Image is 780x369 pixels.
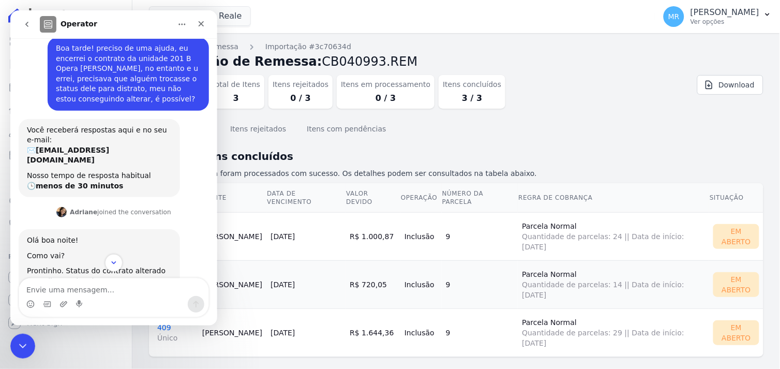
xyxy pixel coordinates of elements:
[443,92,501,105] dd: 3 / 3
[305,116,388,143] button: Itens com pendências
[17,256,161,276] div: Prontinho. Status do contrato alterado para distratado. ; )
[346,308,400,357] td: R$ 1.644,36
[522,328,705,348] span: Quantidade de parcelas: 29 || Data de início: [DATE]
[341,92,430,105] dd: 0 / 3
[4,77,128,97] a: Parcelas
[198,308,266,357] td: [PERSON_NAME]
[8,250,124,263] div: Plataformas
[442,183,518,213] th: Número da Parcela
[443,79,501,90] dt: Itens concluídos
[8,109,199,196] div: Operator diz…
[157,333,194,343] span: Único
[522,279,705,300] span: Quantidade de parcelas: 14 || Data de início: [DATE]
[157,323,194,343] a: 409Único
[265,41,351,52] a: Importação #3c70634d
[95,244,112,261] button: Scroll to bottom
[17,225,161,235] div: Olá boa noite!
[25,171,113,180] b: menos de 30 minutos
[4,145,128,166] a: Minha Carteira
[46,33,190,94] div: Boa tarde! preciso de uma ajuda, eu encerrei o contrato da unidade 201 B Opera [PERSON_NAME], no ...
[149,168,763,179] p: 3 itens da remessa foram processados com sucesso. Os detalhes podem ser consultados na tabela aba...
[228,116,288,143] button: Itens rejeitados
[346,183,400,213] th: Valor devido
[4,31,128,52] a: Visão Geral
[59,197,161,206] div: joined the conversation
[37,27,199,100] div: Boa tarde! preciso de uma ajuda, eu encerrei o contrato da unidade 201 B Opera [PERSON_NAME], no ...
[442,212,518,260] td: 9
[198,212,266,260] td: [PERSON_NAME]
[713,272,759,297] div: Em Aberto
[149,41,763,52] nav: Breadcrumb
[713,320,759,345] div: Em Aberto
[4,99,128,120] a: Lotes
[691,7,759,18] p: [PERSON_NAME]
[177,286,194,302] button: Enviar uma mensagem
[149,149,763,164] h2: Lista de itens concluídos
[4,190,128,211] a: Crédito
[4,290,128,311] a: Conta Hent
[4,168,128,188] a: Transferências
[8,109,170,187] div: Você receberá respostas aqui e no seu e-mail:✉️[EMAIL_ADDRESS][DOMAIN_NAME]Nosso tempo de respost...
[273,92,328,105] dd: 0 / 3
[212,92,261,105] dd: 3
[691,18,759,26] p: Ver opções
[266,260,346,308] td: [DATE]
[518,183,709,213] th: Regra de Cobrança
[46,197,56,207] img: Profile image for Adriane
[713,224,759,249] div: Em Aberto
[17,160,161,181] div: Nosso tempo de resposta habitual 🕒
[149,52,763,71] h2: Importação de Remessa:
[400,308,442,357] td: Inclusão
[522,231,705,252] span: Quantidade de parcelas: 24 || Data de início: [DATE]
[4,267,128,288] a: Recebíveis
[266,183,346,213] th: Data de Vencimento
[8,219,170,282] div: Olá boa noite!Como vai?Prontinho. Status do contrato alterado para distratado. ; )
[9,268,198,286] textarea: Envie uma mensagem...
[8,195,199,219] div: Adriane diz…
[17,115,161,155] div: Você receberá respostas aqui e no seu e-mail: ✉️
[442,260,518,308] td: 9
[668,13,680,20] span: MR
[4,122,128,143] a: Clientes
[33,290,41,298] button: Selecionador de GIF
[198,183,266,213] th: Cliente
[10,10,217,326] iframe: Intercom live chat
[697,75,763,95] a: Download
[198,260,266,308] td: [PERSON_NAME]
[17,136,99,154] b: [EMAIL_ADDRESS][DOMAIN_NAME]
[346,212,400,260] td: R$ 1.000,87
[17,241,161,251] div: Como vai?
[346,260,400,308] td: R$ 720,05
[400,260,442,308] td: Inclusão
[16,290,24,298] button: Selecionador de Emoji
[4,213,128,234] a: Negativação
[149,6,251,26] button: Realmarka Reale
[266,308,346,357] td: [DATE]
[266,212,346,260] td: [DATE]
[655,2,780,31] button: MR [PERSON_NAME] Ver opções
[442,308,518,357] td: 9
[709,183,763,213] th: Situação
[49,290,57,298] button: Upload do anexo
[273,79,328,90] dt: Itens rejeitados
[400,212,442,260] td: Inclusão
[341,79,430,90] dt: Itens em processamento
[518,212,709,260] td: Parcela Normal
[518,308,709,357] td: Parcela Normal
[518,260,709,308] td: Parcela Normal
[10,334,35,359] iframe: Intercom live chat
[4,54,128,75] a: Contratos
[66,290,74,298] button: Start recording
[8,219,199,290] div: Adriane diz…
[322,54,418,69] span: CB040993.REM
[59,198,87,205] b: Adriane
[400,183,442,213] th: Operação
[212,79,261,90] dt: Total de Itens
